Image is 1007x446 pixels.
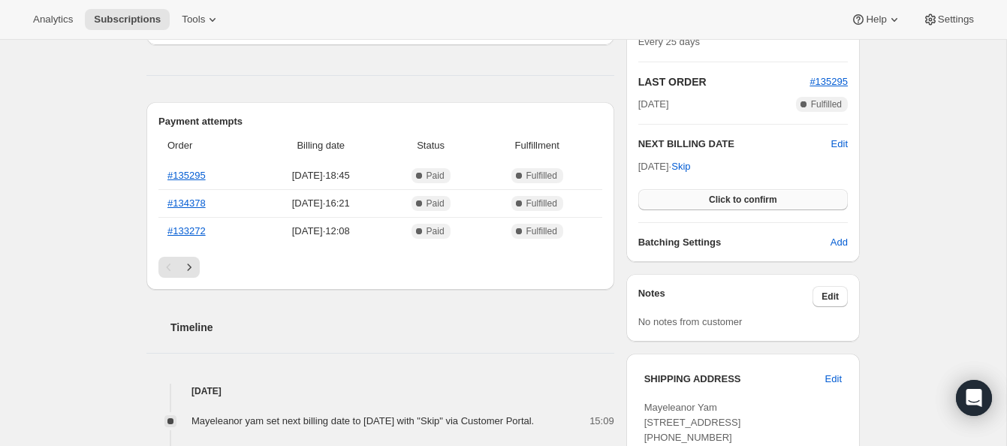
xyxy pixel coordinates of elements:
span: Help [866,14,886,26]
span: Fulfilled [526,197,557,209]
span: [DATE] [638,97,669,112]
span: No notes from customer [638,316,743,327]
h2: NEXT BILLING DATE [638,137,831,152]
span: Analytics [33,14,73,26]
span: Mayeleanor yam set next billing date to [DATE] with "Skip" via Customer Portal. [191,415,534,426]
button: #135295 [810,74,848,89]
span: Edit [822,291,839,303]
button: Help [842,9,910,30]
h2: Payment attempts [158,114,602,129]
a: #133272 [167,225,206,237]
span: Paid [427,225,445,237]
span: [DATE] · 16:21 [261,196,380,211]
span: Tools [182,14,205,26]
span: Paid [427,170,445,182]
span: Fulfilled [526,170,557,182]
span: Subscriptions [94,14,161,26]
h2: LAST ORDER [638,74,810,89]
button: Edit [816,367,851,391]
span: Fulfilled [526,225,557,237]
button: Tools [173,9,229,30]
th: Order [158,129,257,162]
button: Edit [831,137,848,152]
h3: SHIPPING ADDRESS [644,372,825,387]
nav: Pagination [158,257,602,278]
span: Click to confirm [709,194,777,206]
button: Settings [914,9,983,30]
button: Edit [813,286,848,307]
button: Subscriptions [85,9,170,30]
button: Analytics [24,9,82,30]
a: #134378 [167,197,206,209]
div: Open Intercom Messenger [956,380,992,416]
button: Skip [662,155,699,179]
h3: Notes [638,286,813,307]
span: Status [389,138,472,153]
span: Add [831,235,848,250]
button: Add [822,231,857,255]
span: [DATE] · [638,161,691,172]
a: #135295 [167,170,206,181]
span: Paid [427,197,445,209]
a: #135295 [810,76,848,87]
span: Every 25 days [638,36,700,47]
span: Edit [825,372,842,387]
h4: [DATE] [146,384,614,399]
span: Settings [938,14,974,26]
span: [DATE] · 18:45 [261,168,380,183]
button: Next [179,257,200,278]
button: Click to confirm [638,189,848,210]
span: Fulfillment [481,138,593,153]
span: [DATE] · 12:08 [261,224,380,239]
span: Skip [671,159,690,174]
span: Fulfilled [811,98,842,110]
h2: Timeline [170,320,614,335]
span: Mayeleanor Yam [STREET_ADDRESS] [PHONE_NUMBER] [644,402,741,443]
h6: Batching Settings [638,235,831,250]
span: Billing date [261,138,380,153]
span: 15:09 [589,414,614,429]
